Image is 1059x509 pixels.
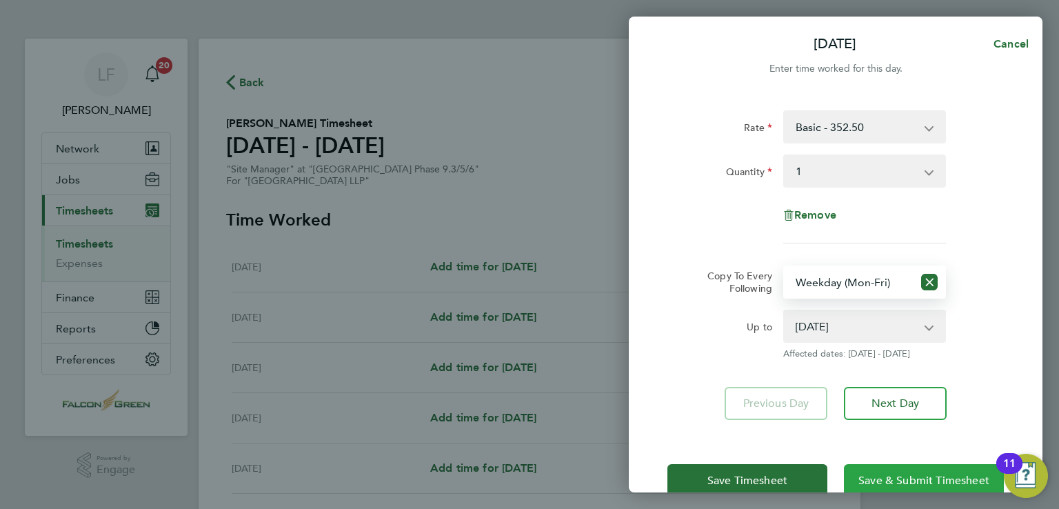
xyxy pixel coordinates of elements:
p: [DATE] [814,34,856,54]
div: Enter time worked for this day. [629,61,1042,77]
label: Up to [747,321,772,337]
span: Save & Submit Timesheet [858,474,989,488]
span: Next Day [871,397,919,410]
span: Remove [794,208,836,221]
label: Rate [744,121,772,138]
button: Remove [783,210,836,221]
button: Next Day [844,387,947,420]
button: Cancel [971,30,1042,58]
button: Save & Submit Timesheet [844,464,1004,497]
div: 11 [1003,463,1016,481]
button: Reset selection [921,267,938,297]
label: Copy To Every Following [696,270,772,295]
button: Open Resource Center, 11 new notifications [1004,454,1048,498]
span: Save Timesheet [707,474,787,488]
label: Quantity [726,166,772,182]
span: Affected dates: [DATE] - [DATE] [783,348,946,359]
span: Cancel [989,37,1029,50]
button: Save Timesheet [667,464,827,497]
